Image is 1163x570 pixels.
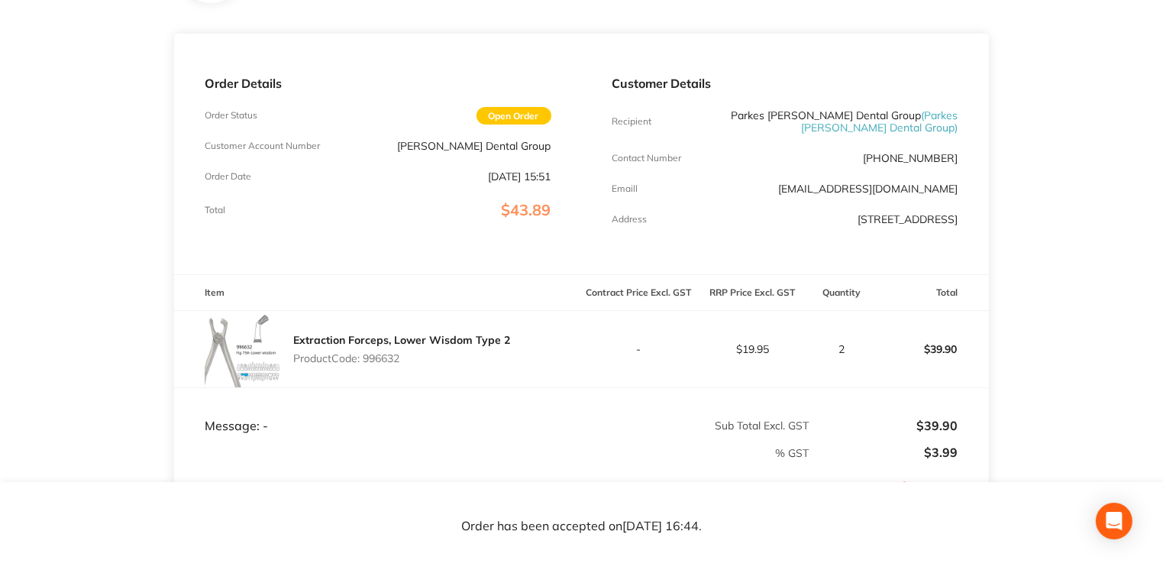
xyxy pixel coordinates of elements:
p: $39.90 [875,331,987,368]
div: Open Intercom Messenger [1096,503,1132,539]
img: Y2JqNnRhaw [205,311,281,387]
p: Contact Number [612,153,682,164]
p: $39.90 [810,419,958,432]
p: Order Status [205,110,257,121]
p: $19.95 [696,343,809,355]
p: Recipient [612,116,652,127]
p: [DATE] 15:51 [489,170,551,183]
th: RRP Price Excl. GST [696,275,809,311]
p: Order Details [205,76,551,90]
p: Order has been accepted on [DATE] 16:44 . [461,520,702,533]
p: Parkes [PERSON_NAME] Dental Group [728,109,958,134]
p: Customer Details [612,76,958,90]
th: Total [874,275,988,311]
a: [EMAIL_ADDRESS][DOMAIN_NAME] [779,182,958,196]
span: $43.89 [502,200,551,219]
a: Extraction Forceps, Lower Wisdom Type 2 [293,333,510,347]
p: Emaill [612,183,638,194]
p: Order Date [205,171,251,182]
p: $3.99 [810,445,958,459]
p: $43.89 [810,480,988,532]
span: ( Parkes [PERSON_NAME] Dental Group ) [802,108,958,134]
p: [PERSON_NAME] Dental Group [398,140,551,152]
p: Address [612,214,648,225]
p: [STREET_ADDRESS] [858,213,958,225]
p: [PHONE_NUMBER] [864,152,958,164]
p: Product Code: 996632 [293,352,510,364]
p: 2 [810,343,874,355]
p: Sub Total Excl. GST [583,419,809,432]
td: Message: - [174,388,581,434]
th: Quantity [809,275,874,311]
p: Total [205,205,225,215]
span: Open Order [477,107,551,125]
p: - [583,343,695,355]
p: % GST [175,447,809,459]
p: Customer Account Number [205,141,320,151]
th: Item [174,275,581,311]
th: Contract Price Excl. GST [582,275,696,311]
